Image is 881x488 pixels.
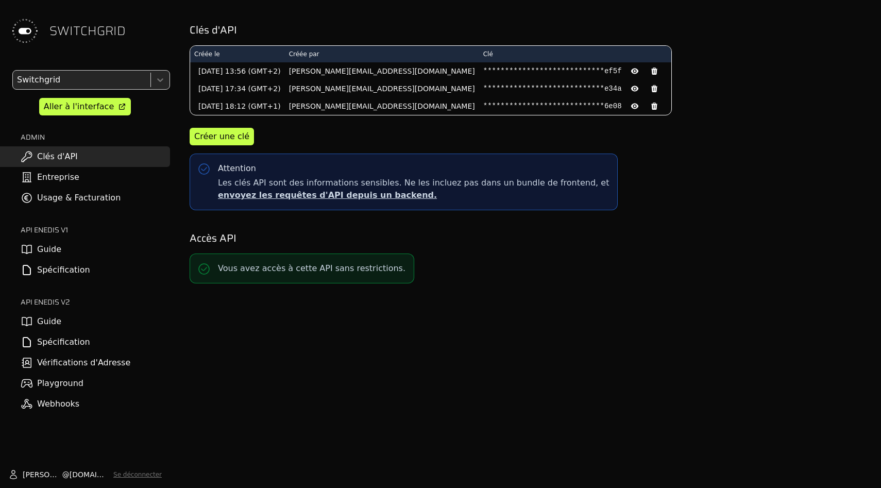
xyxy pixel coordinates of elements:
img: Switchgrid Logo [8,14,41,47]
td: [DATE] 17:34 (GMT+2) [190,80,285,97]
h2: Accès API [190,231,867,245]
span: @ [62,469,70,480]
p: envoyez les requêtes d'API depuis un backend. [218,189,609,201]
span: [DOMAIN_NAME] [70,469,109,480]
th: Créée le [190,46,285,62]
span: SWITCHGRID [49,23,126,39]
div: Créer une clé [194,130,249,143]
p: Vous avez accès à cette API sans restrictions. [218,262,405,275]
td: [DATE] 18:12 (GMT+1) [190,97,285,115]
span: Les clés API sont des informations sensibles. Ne les incluez pas dans un bundle de frontend, et [218,177,609,201]
div: Attention [218,162,256,175]
th: Clé [479,46,671,62]
h2: ADMIN [21,132,170,142]
td: [PERSON_NAME][EMAIL_ADDRESS][DOMAIN_NAME] [285,62,479,80]
td: [PERSON_NAME][EMAIL_ADDRESS][DOMAIN_NAME] [285,80,479,97]
div: Aller à l'interface [44,100,114,113]
h2: Clés d'API [190,23,867,37]
button: Créer une clé [190,128,254,145]
a: Aller à l'interface [39,98,131,115]
h2: API ENEDIS v2 [21,297,170,307]
span: [PERSON_NAME] [23,469,62,480]
td: [PERSON_NAME][EMAIL_ADDRESS][DOMAIN_NAME] [285,97,479,115]
td: [DATE] 13:56 (GMT+2) [190,62,285,80]
button: Se déconnecter [113,470,162,479]
th: Créée par [285,46,479,62]
h2: API ENEDIS v1 [21,225,170,235]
